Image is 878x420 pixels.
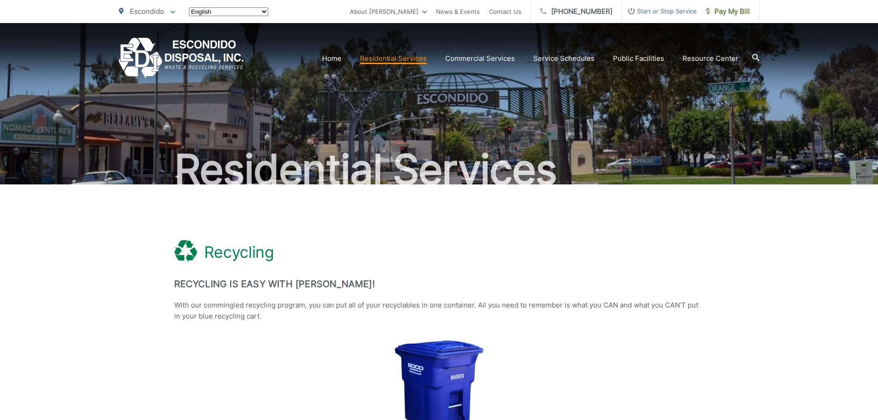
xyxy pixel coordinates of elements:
h2: Recycling is Easy with [PERSON_NAME]! [174,278,704,290]
a: Commercial Services [445,53,515,64]
a: Contact Us [489,6,521,17]
a: Public Facilities [613,53,664,64]
a: EDCD logo. Return to the homepage. [119,38,244,79]
h1: Recycling [204,243,274,261]
a: Resource Center [683,53,738,64]
a: About [PERSON_NAME] [350,6,427,17]
select: Select a language [189,7,268,16]
p: With our commingled recycling program, you can put all of your recyclables in one container. All ... [174,300,704,322]
span: Pay My Bill [706,6,750,17]
a: Service Schedules [533,53,595,64]
a: News & Events [436,6,480,17]
a: Residential Services [360,53,427,64]
a: Home [322,53,342,64]
h2: Residential Services [119,147,760,193]
span: Escondido [130,7,164,16]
